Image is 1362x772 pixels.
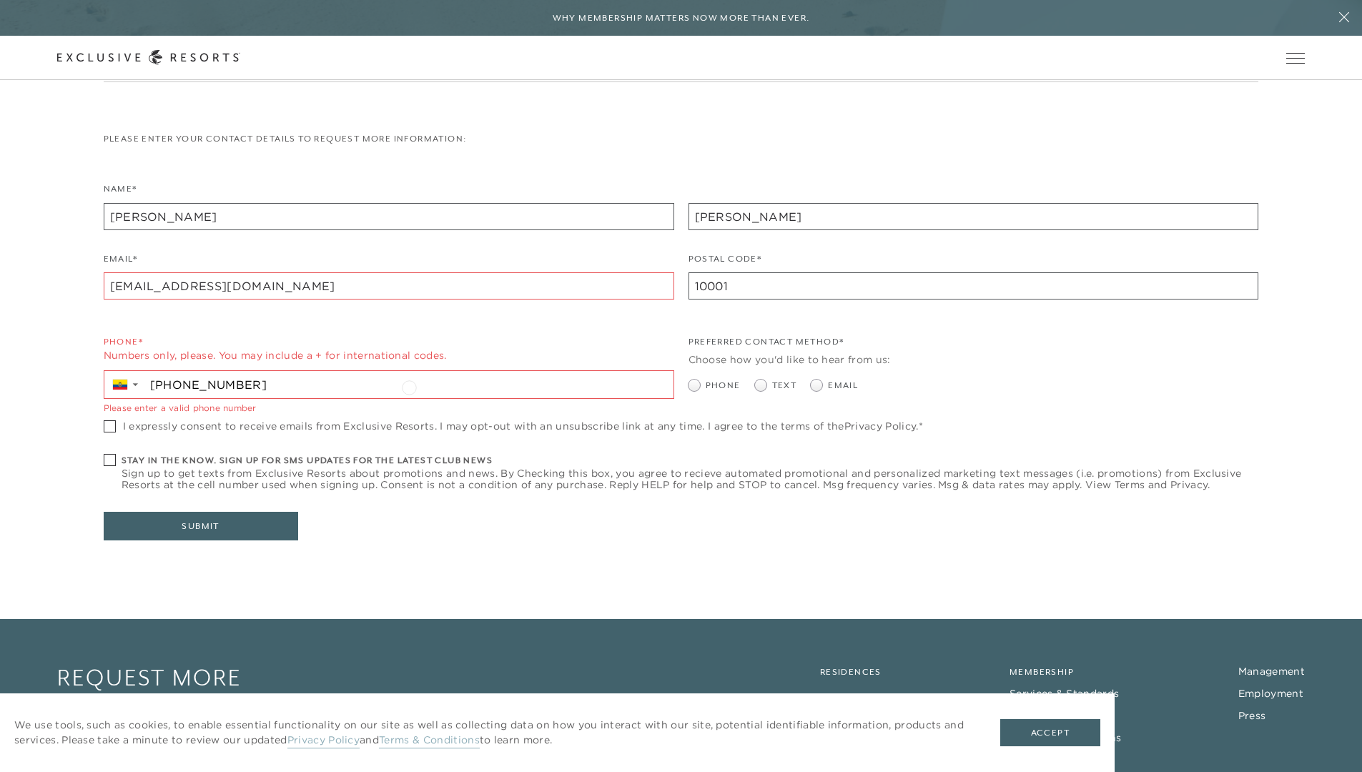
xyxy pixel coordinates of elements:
a: Services & Standards [1010,687,1119,700]
span: Sign up to get texts from Exclusive Resorts about promotions and news. By Checking this box, you ... [122,467,1259,490]
input: Last [689,203,1259,230]
span: ▼ [131,380,140,389]
h6: Stay in the know. Sign up for sms updates for the latest club news [122,454,1259,467]
a: Employment [1238,687,1303,700]
span: Text [772,379,797,392]
button: Accept [1000,719,1100,746]
input: Enter a phone number [145,371,673,398]
span: Email [828,379,858,392]
a: Privacy Policy [287,733,360,748]
a: Press [1238,709,1266,722]
div: Country Code Selector [104,371,145,398]
input: name@example.com [104,272,674,300]
a: Request More Information [57,662,302,726]
button: Submit [104,512,298,540]
label: Postal Code* [689,252,762,273]
a: Membership [1010,667,1074,677]
div: Numbers only, please. You may include a + for international codes. [104,348,674,363]
p: Please enter your contact details to request more information: [104,132,1259,146]
legend: Preferred Contact Method* [689,335,844,356]
div: Choose how you'd like to hear from us: [689,352,1259,367]
label: Email* [104,252,137,273]
p: Please enter a valid phone number [104,402,257,413]
p: We use tools, such as cookies, to enable essential functionality on our site as well as collectin... [14,718,972,748]
h6: Why Membership Matters Now More Than Ever. [553,11,810,25]
a: Residences [820,667,882,677]
input: First [104,203,674,230]
a: Management [1238,665,1305,678]
div: Phone* [104,335,674,349]
input: Postal Code [689,272,1259,300]
a: Experiences [820,691,887,701]
span: I expressly consent to receive emails from Exclusive Resorts. I may opt-out with an unsubscribe l... [123,420,923,432]
label: Name* [104,182,137,203]
button: Open navigation [1286,53,1305,63]
span: Phone [706,379,741,392]
a: Terms & Conditions [379,733,480,748]
a: Privacy Policy [844,420,916,432]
